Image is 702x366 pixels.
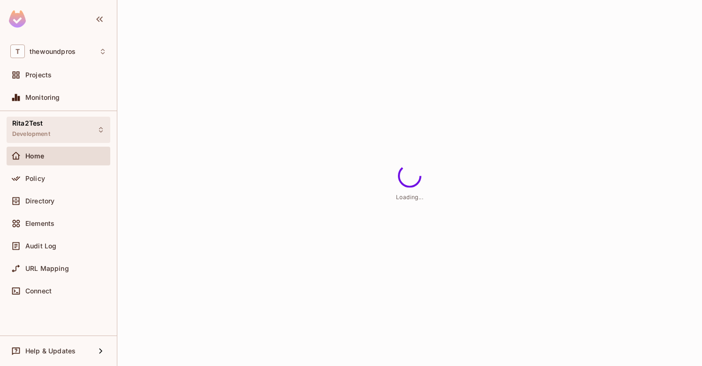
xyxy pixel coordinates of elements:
[30,48,76,55] span: Workspace: thewoundpros
[25,197,54,205] span: Directory
[25,265,69,272] span: URL Mapping
[9,10,26,28] img: SReyMgAAAABJRU5ErkJggg==
[25,71,52,79] span: Projects
[25,242,56,250] span: Audit Log
[25,287,52,295] span: Connect
[25,175,45,182] span: Policy
[25,347,76,355] span: Help & Updates
[12,130,50,138] span: Development
[10,45,25,58] span: T
[25,152,45,160] span: Home
[12,120,43,127] span: Rita2Test
[25,220,54,227] span: Elements
[25,94,60,101] span: Monitoring
[396,193,423,200] span: Loading...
